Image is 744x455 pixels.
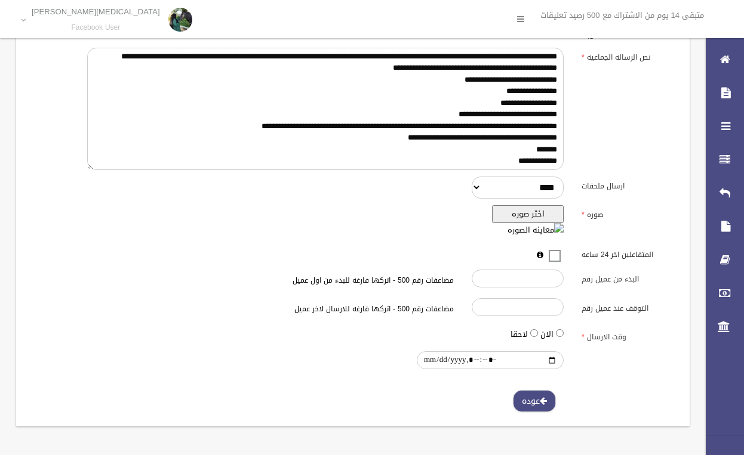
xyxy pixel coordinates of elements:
label: التوقف عند عميل رقم [573,298,682,315]
label: لاحقا [511,327,528,342]
small: Facebook User [32,23,160,32]
label: البدء من عميل رقم [573,270,682,286]
label: ارسال ملحقات [573,177,682,193]
label: وقت الارسال [573,327,682,343]
h6: مضاعفات رقم 500 - اتركها فارغه للارسال لاخر عميل [197,305,454,313]
button: اختر صوره [492,205,564,223]
label: الان [540,327,554,342]
label: المتفاعلين اخر 24 ساعه [573,244,682,261]
p: [MEDICAL_DATA][PERSON_NAME] [32,7,160,16]
label: نص الرساله الجماعيه [573,48,682,64]
label: صوره [573,205,682,222]
img: معاينه الصوره [508,223,564,237]
h6: مضاعفات رقم 500 - اتركها فارغه للبدء من اول عميل [197,277,454,284]
a: عوده [513,390,556,412]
